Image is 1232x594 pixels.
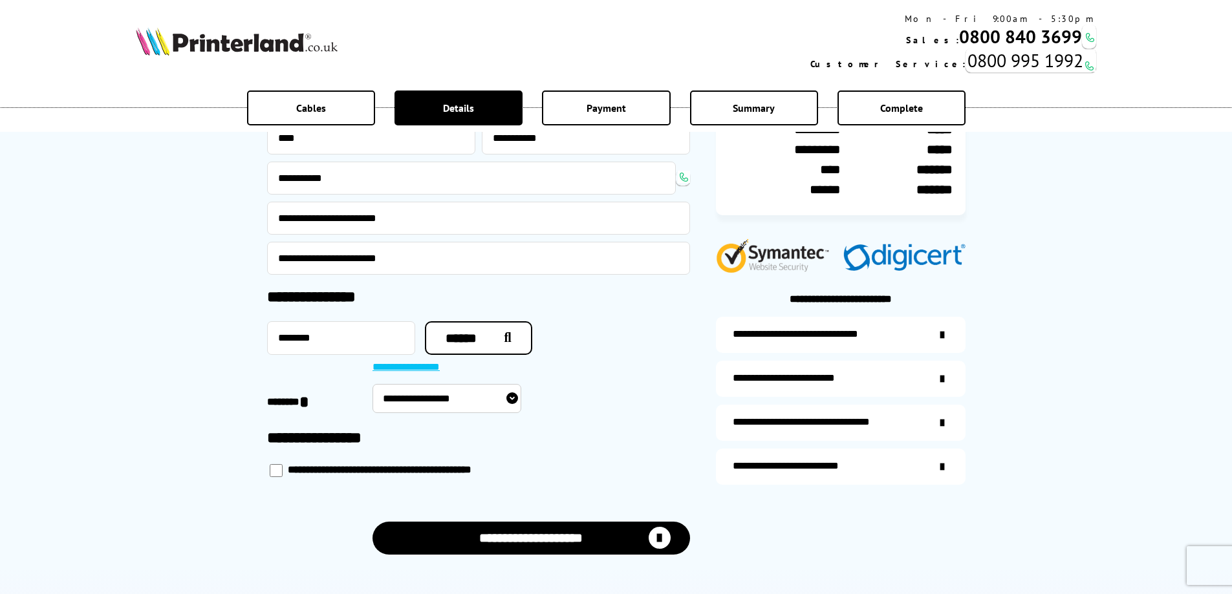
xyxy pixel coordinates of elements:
a: additional-ink [716,317,966,353]
span: Cables [296,101,326,114]
a: items-arrive [716,361,966,397]
span: Payment [587,101,626,114]
div: Call: 0800 995 1992 [966,48,1096,72]
a: additional-cables [716,405,966,441]
a: secure-website [716,449,966,485]
a: 0800 840 3699 [959,25,1082,48]
span: Customer Service: [810,58,966,70]
img: Wcc6AAAAAElFTkSuQmCC [1083,59,1096,72]
div: Mon - Fri 9:00am - 5:30pm [810,13,1096,25]
img: Printerland Logo [136,27,338,56]
div: Call: 0800 840 3699 [1082,25,1096,48]
span: Complete [880,101,923,114]
span: Summary [733,101,775,114]
span: Details [443,101,474,114]
img: Wcc6AAAAAElFTkSuQmCC [678,171,690,183]
span: Sales: [906,34,959,46]
img: Wcc6AAAAAElFTkSuQmCC [1084,31,1096,43]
